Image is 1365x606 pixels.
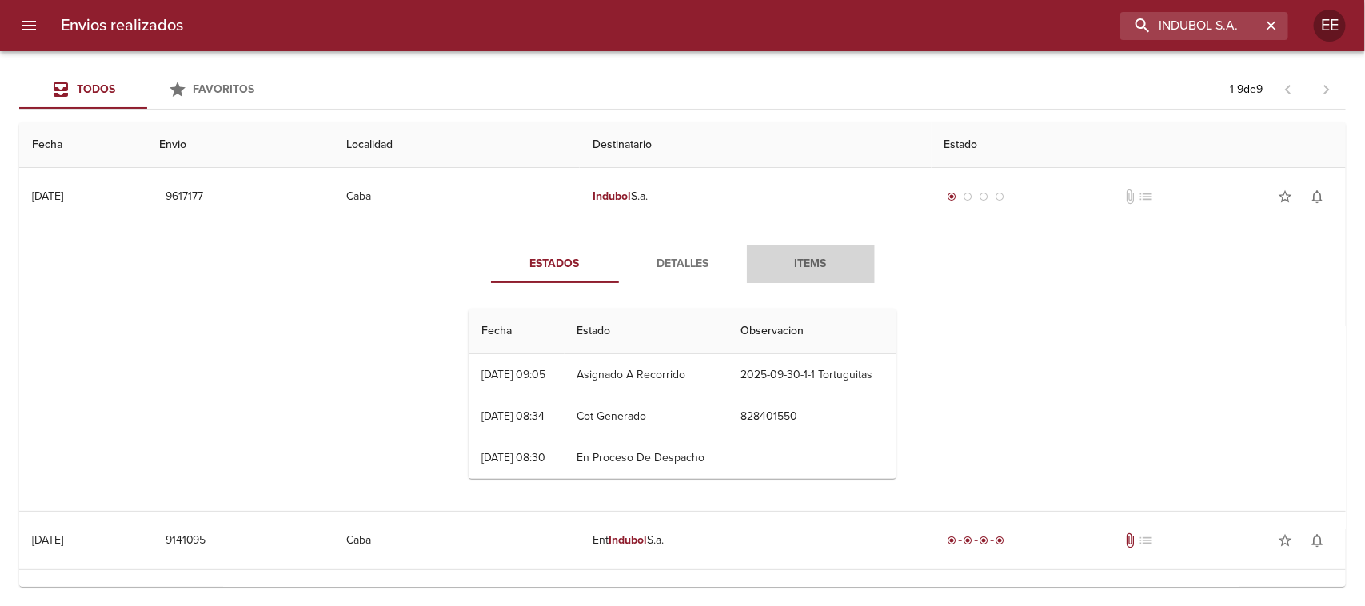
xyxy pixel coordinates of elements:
[964,536,973,545] span: radio_button_checked
[996,536,1005,545] span: radio_button_checked
[166,531,206,551] span: 9141095
[159,526,213,556] button: 9141095
[980,192,989,201] span: radio_button_unchecked
[32,189,63,203] div: [DATE]
[194,82,255,96] span: Favoritos
[565,354,728,396] td: Asignado A Recorrido
[1269,81,1307,97] span: Pagina anterior
[1120,12,1261,40] input: buscar
[944,189,1008,205] div: Generado
[565,396,728,437] td: Cot Generado
[1309,532,1325,548] span: notifications_none
[944,532,1008,548] div: Entregado
[19,70,275,109] div: Tabs Envios
[333,512,580,569] td: Caba
[19,122,146,168] th: Fecha
[728,354,896,396] td: 2025-09-30-1-1 Tortuguitas
[1269,181,1301,213] button: Agregar a favoritos
[1314,10,1346,42] div: EE
[10,6,48,45] button: menu
[565,309,728,354] th: Estado
[1314,10,1346,42] div: Abrir información de usuario
[501,254,609,274] span: Estados
[1139,532,1155,548] span: No tiene pedido asociado
[1277,532,1293,548] span: star_border
[159,182,210,212] button: 9617177
[333,122,580,168] th: Localidad
[980,536,989,545] span: radio_button_checked
[1123,189,1139,205] span: No tiene documentos adjuntos
[1230,82,1263,98] p: 1 - 9 de 9
[1277,189,1293,205] span: star_border
[964,192,973,201] span: radio_button_unchecked
[61,13,183,38] h6: Envios realizados
[1309,189,1325,205] span: notifications_none
[491,245,875,283] div: Tabs detalle de guia
[1139,189,1155,205] span: No tiene pedido asociado
[166,187,204,207] span: 9617177
[629,254,737,274] span: Detalles
[77,82,115,96] span: Todos
[1269,524,1301,556] button: Agregar a favoritos
[565,437,728,479] td: En Proceso De Despacho
[1123,532,1139,548] span: Tiene documentos adjuntos
[948,536,957,545] span: radio_button_checked
[481,451,545,464] div: [DATE] 08:30
[469,309,896,479] table: Tabla de seguimiento
[756,254,865,274] span: Items
[580,122,932,168] th: Destinatario
[728,309,896,354] th: Observacion
[481,409,545,423] div: [DATE] 08:34
[948,192,957,201] span: radio_button_checked
[481,368,545,381] div: [DATE] 09:05
[609,533,647,547] em: Indubol
[146,122,334,168] th: Envio
[932,122,1346,168] th: Estado
[333,168,580,225] td: Caba
[469,309,565,354] th: Fecha
[580,168,932,225] td: S.a.
[996,192,1005,201] span: radio_button_unchecked
[1301,524,1333,556] button: Activar notificaciones
[728,396,896,437] td: 828401550
[1301,181,1333,213] button: Activar notificaciones
[580,512,932,569] td: Ent S.a.
[593,189,631,203] em: Indubol
[1307,70,1346,109] span: Pagina siguiente
[32,533,63,547] div: [DATE]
